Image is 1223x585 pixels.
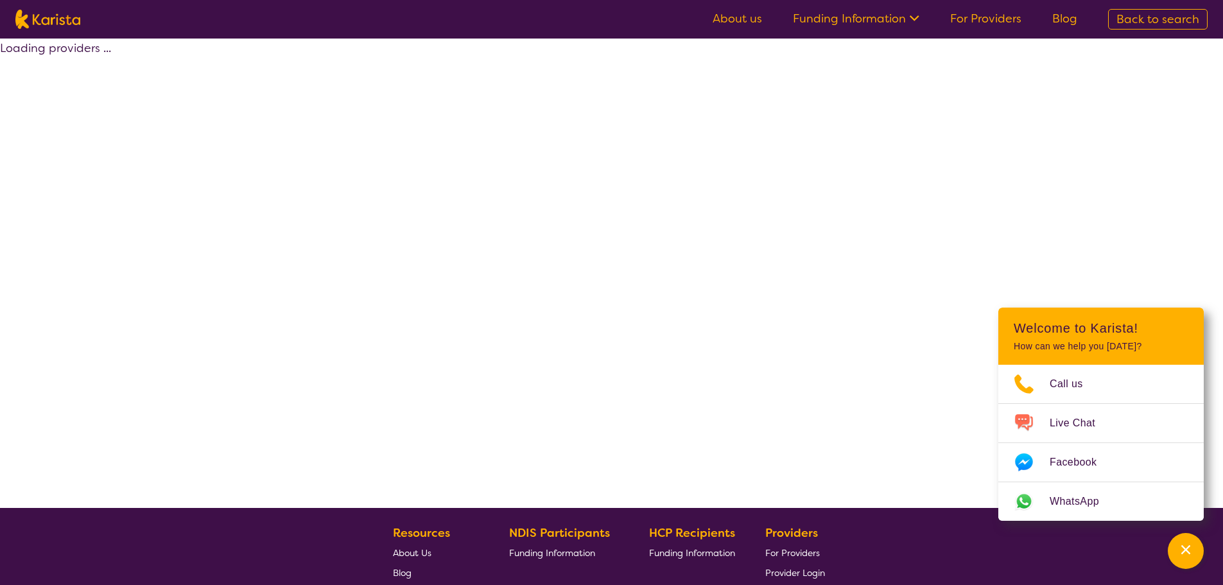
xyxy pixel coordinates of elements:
[1052,11,1077,26] a: Blog
[509,543,620,563] a: Funding Information
[649,543,735,563] a: Funding Information
[1014,341,1188,352] p: How can we help you [DATE]?
[393,563,479,582] a: Blog
[393,547,431,559] span: About Us
[765,543,825,563] a: For Providers
[1050,374,1098,394] span: Call us
[15,10,80,29] img: Karista logo
[765,547,820,559] span: For Providers
[1050,414,1111,433] span: Live Chat
[1050,492,1115,511] span: WhatsApp
[793,11,919,26] a: Funding Information
[1108,9,1208,30] a: Back to search
[509,525,610,541] b: NDIS Participants
[950,11,1021,26] a: For Providers
[393,525,450,541] b: Resources
[509,547,595,559] span: Funding Information
[1014,320,1188,336] h2: Welcome to Karista!
[1168,533,1204,569] button: Channel Menu
[998,365,1204,521] ul: Choose channel
[765,563,825,582] a: Provider Login
[713,11,762,26] a: About us
[765,567,825,579] span: Provider Login
[1050,453,1112,472] span: Facebook
[393,543,479,563] a: About Us
[393,567,412,579] span: Blog
[1116,12,1199,27] span: Back to search
[998,308,1204,521] div: Channel Menu
[649,525,735,541] b: HCP Recipients
[649,547,735,559] span: Funding Information
[998,482,1204,521] a: Web link opens in a new tab.
[765,525,818,541] b: Providers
